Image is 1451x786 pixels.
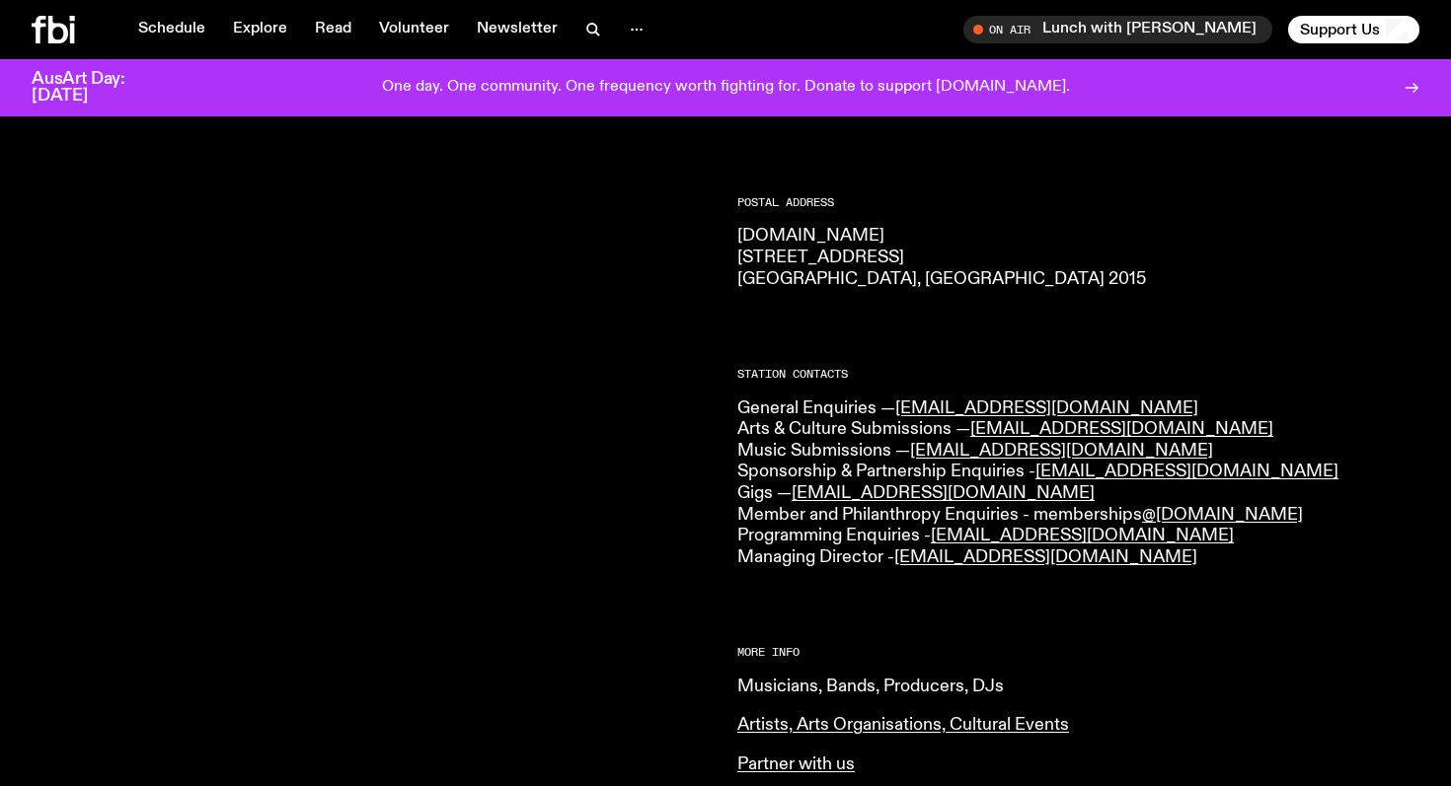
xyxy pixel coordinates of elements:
[303,16,363,43] a: Read
[221,16,299,43] a: Explore
[963,16,1272,43] button: On AirLunch with [PERSON_NAME]
[465,16,570,43] a: Newsletter
[895,399,1198,417] a: [EMAIL_ADDRESS][DOMAIN_NAME]
[1035,463,1338,480] a: [EMAIL_ADDRESS][DOMAIN_NAME]
[737,755,855,773] a: Partner with us
[32,71,158,105] h3: AusArt Day: [DATE]
[382,79,1070,97] p: One day. One community. One frequency worth fighting for. Donate to support [DOMAIN_NAME].
[1300,21,1380,38] span: Support Us
[126,16,217,43] a: Schedule
[1142,506,1303,524] a: @[DOMAIN_NAME]
[931,527,1234,544] a: [EMAIL_ADDRESS][DOMAIN_NAME]
[737,398,1419,569] p: General Enquiries — Arts & Culture Submissions — Music Submissions — Sponsorship & Partnership En...
[910,442,1213,460] a: [EMAIL_ADDRESS][DOMAIN_NAME]
[792,484,1095,502] a: [EMAIL_ADDRESS][DOMAIN_NAME]
[737,226,1419,290] p: [DOMAIN_NAME] [STREET_ADDRESS] [GEOGRAPHIC_DATA], [GEOGRAPHIC_DATA] 2015
[970,420,1273,438] a: [EMAIL_ADDRESS][DOMAIN_NAME]
[737,716,1069,734] a: Artists, Arts Organisations, Cultural Events
[737,647,1419,658] h2: More Info
[737,369,1419,380] h2: Station Contacts
[367,16,461,43] a: Volunteer
[737,678,1004,695] a: Musicians, Bands, Producers, DJs
[737,197,1419,208] h2: Postal Address
[894,548,1197,566] a: [EMAIL_ADDRESS][DOMAIN_NAME]
[1288,16,1419,43] button: Support Us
